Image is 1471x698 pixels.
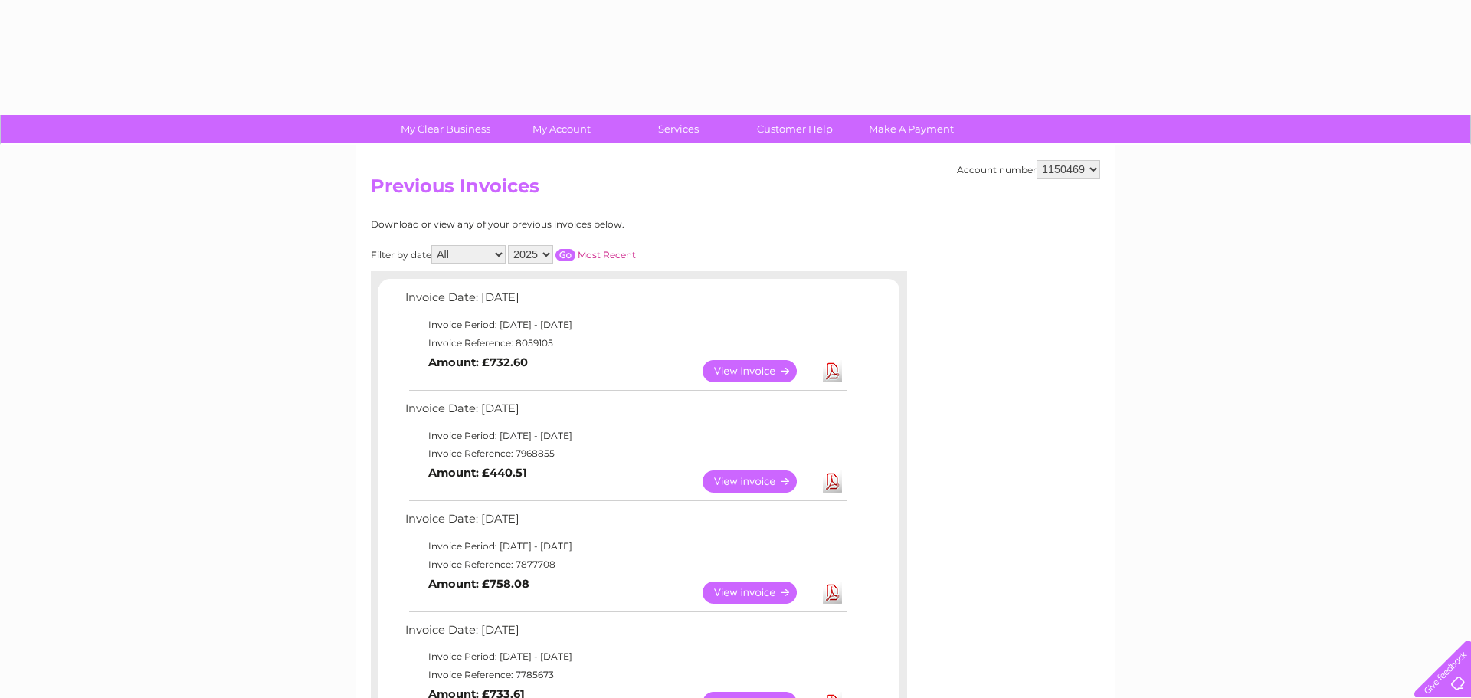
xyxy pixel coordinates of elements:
[401,509,850,537] td: Invoice Date: [DATE]
[401,666,850,684] td: Invoice Reference: 7785673
[823,360,842,382] a: Download
[428,356,528,369] b: Amount: £732.60
[401,334,850,352] td: Invoice Reference: 8059105
[401,620,850,648] td: Invoice Date: [DATE]
[615,115,742,143] a: Services
[732,115,858,143] a: Customer Help
[401,316,850,334] td: Invoice Period: [DATE] - [DATE]
[578,249,636,261] a: Most Recent
[401,537,850,555] td: Invoice Period: [DATE] - [DATE]
[428,577,529,591] b: Amount: £758.08
[848,115,975,143] a: Make A Payment
[371,175,1100,205] h2: Previous Invoices
[428,466,527,480] b: Amount: £440.51
[371,245,773,264] div: Filter by date
[703,470,815,493] a: View
[401,444,850,463] td: Invoice Reference: 7968855
[823,470,842,493] a: Download
[703,582,815,604] a: View
[957,160,1100,179] div: Account number
[401,398,850,427] td: Invoice Date: [DATE]
[382,115,509,143] a: My Clear Business
[499,115,625,143] a: My Account
[703,360,815,382] a: View
[401,287,850,316] td: Invoice Date: [DATE]
[401,647,850,666] td: Invoice Period: [DATE] - [DATE]
[823,582,842,604] a: Download
[401,555,850,574] td: Invoice Reference: 7877708
[371,219,773,230] div: Download or view any of your previous invoices below.
[401,427,850,445] td: Invoice Period: [DATE] - [DATE]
